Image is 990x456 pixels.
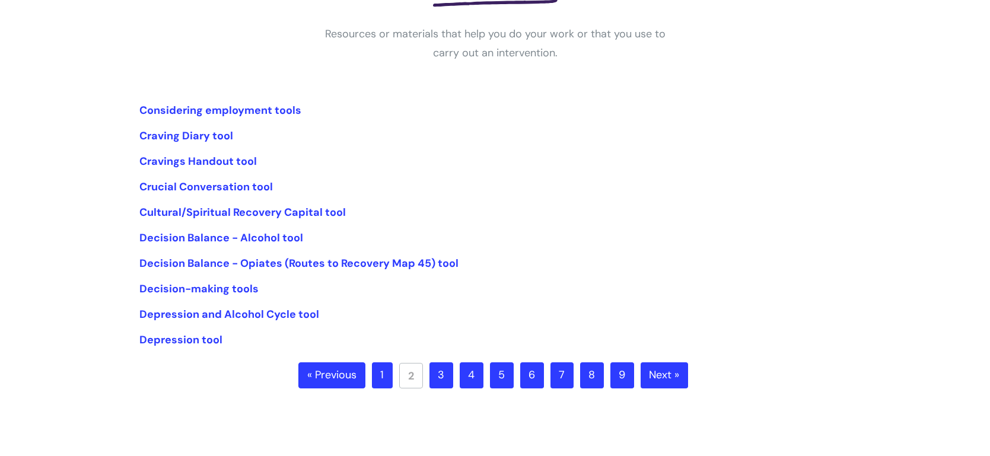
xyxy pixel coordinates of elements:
[139,231,303,245] a: Decision Balance - Alcohol tool
[429,362,453,388] a: 3
[372,362,393,388] a: 1
[399,363,423,388] a: 2
[550,362,574,388] a: 7
[139,103,301,117] a: Considering employment tools
[139,256,459,270] a: Decision Balance - Opiates (Routes to Recovery Map 45) tool
[610,362,634,388] a: 9
[580,362,604,388] a: 8
[641,362,688,388] a: Next »
[520,362,544,388] a: 6
[460,362,483,388] a: 4
[139,129,233,143] a: Craving Diary tool
[139,282,259,296] a: Decision-making tools
[139,333,222,347] a: Depression tool
[139,307,319,321] a: Depression and Alcohol Cycle tool
[317,24,673,63] p: Resources or materials that help you do your work or that you use to carry out an intervention.
[139,154,257,168] a: Cravings Handout tool
[298,362,365,388] a: « Previous
[139,205,346,219] a: Cultural/Spiritual Recovery Capital tool
[490,362,514,388] a: 5
[139,180,273,194] a: Crucial Conversation tool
